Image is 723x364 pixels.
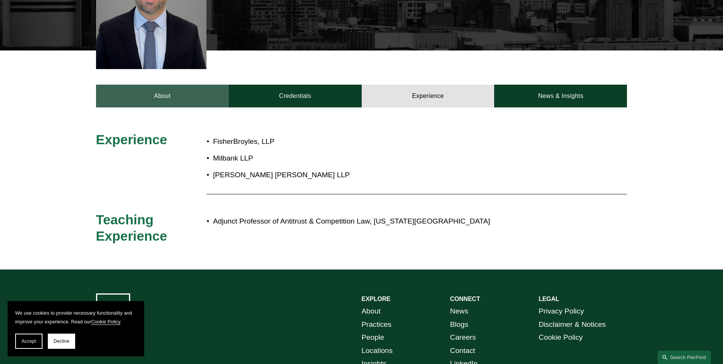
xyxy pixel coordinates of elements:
button: Decline [48,334,75,349]
a: News & Insights [494,85,627,107]
button: Accept [15,334,43,349]
a: Search this site [658,351,711,364]
a: Practices [362,318,392,331]
strong: LEGAL [539,296,559,302]
strong: EXPLORE [362,296,391,302]
a: Cookie Policy [91,319,120,325]
span: Decline [54,339,69,344]
a: Careers [450,331,476,344]
a: About [362,305,381,318]
a: People [362,331,384,344]
a: Cookie Policy [539,331,583,344]
p: [PERSON_NAME] [PERSON_NAME] LLP [213,169,561,182]
p: FisherBroyles, LLP [213,135,561,148]
a: Disclaimer & Notices [539,318,606,331]
a: About [96,85,229,107]
p: Milbank LLP [213,152,561,165]
a: Contact [450,344,475,358]
a: News [450,305,468,318]
p: Adjunct Professor of Antitrust & Competition Law, [US_STATE][GEOGRAPHIC_DATA] [213,215,561,228]
strong: CONNECT [450,296,480,302]
a: Credentials [229,85,362,107]
a: Locations [362,344,393,358]
a: Experience [362,85,495,107]
p: We use cookies to provide necessary functionality and improve your experience. Read our . [15,309,137,326]
a: Privacy Policy [539,305,584,318]
span: Teaching Experience [96,212,167,244]
a: Blogs [450,318,468,331]
span: Experience [96,132,167,147]
section: Cookie banner [8,301,144,356]
span: Accept [22,339,36,344]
